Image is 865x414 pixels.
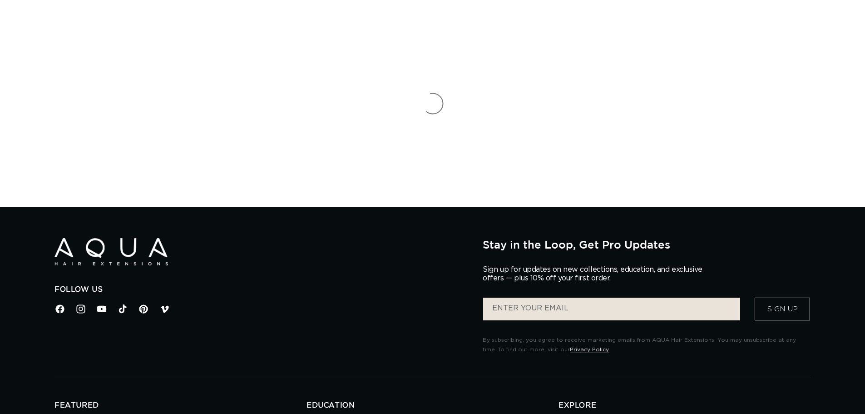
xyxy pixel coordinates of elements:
button: Sign Up [755,298,810,320]
input: ENTER YOUR EMAIL [483,298,740,320]
h2: Follow Us [54,285,469,294]
p: Sign up for updates on new collections, education, and exclusive offers — plus 10% off your first... [483,265,710,283]
a: Privacy Policy [570,347,609,352]
h2: EDUCATION [306,401,559,410]
p: By subscribing, you agree to receive marketing emails from AQUA Hair Extensions. You may unsubscr... [483,335,811,355]
img: Aqua Hair Extensions [54,238,168,266]
h2: FEATURED [54,401,306,410]
h2: Stay in the Loop, Get Pro Updates [483,238,811,251]
h2: EXPLORE [559,401,811,410]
